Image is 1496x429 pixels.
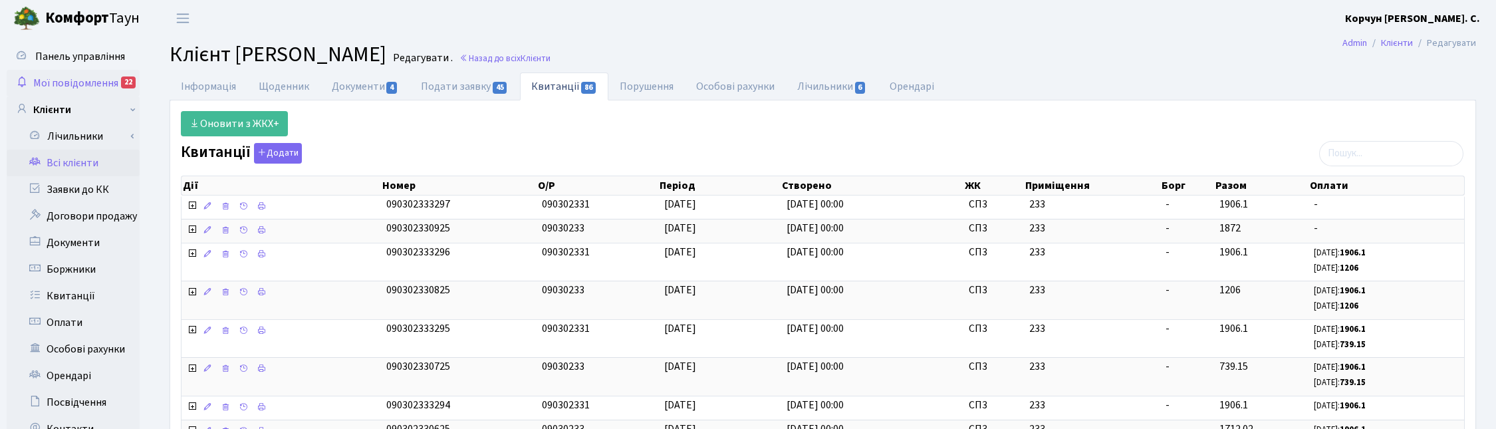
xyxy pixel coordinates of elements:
[969,197,1019,212] span: СП3
[320,72,410,100] a: Документи
[1160,176,1214,195] th: Борг
[963,176,1024,195] th: ЖК
[1314,285,1366,297] small: [DATE]:
[121,76,136,88] div: 22
[664,321,696,336] span: [DATE]
[7,96,140,123] a: Клієнти
[1219,321,1248,336] span: 1906.1
[1340,262,1358,274] b: 1206
[581,82,596,94] span: 86
[781,176,963,195] th: Створено
[7,203,140,229] a: Договори продажу
[254,143,302,164] button: Квитанції
[390,52,453,65] small: Редагувати .
[664,283,696,297] span: [DATE]
[608,72,685,100] a: Порушення
[166,7,199,29] button: Переключити навігацію
[386,283,450,297] span: 090302330825
[1029,359,1155,374] span: 233
[247,72,320,100] a: Щоденник
[542,221,584,235] span: 09030233
[1340,400,1366,412] b: 1906.1
[7,43,140,70] a: Панель управління
[15,123,140,150] a: Лічильники
[1219,197,1248,212] span: 1906.1
[664,359,696,374] span: [DATE]
[7,150,140,176] a: Всі клієнти
[45,7,140,30] span: Таун
[969,221,1019,236] span: СП3
[1314,262,1358,274] small: [DATE]:
[787,245,844,259] span: [DATE] 00:00
[386,221,450,235] span: 090302330925
[35,49,125,64] span: Панель управління
[1314,400,1366,412] small: [DATE]:
[542,197,590,212] span: 090302331
[969,245,1019,260] span: СП3
[855,82,866,94] span: 6
[664,197,696,212] span: [DATE]
[1166,359,1170,374] span: -
[1219,398,1248,412] span: 1906.1
[664,221,696,235] span: [DATE]
[787,221,844,235] span: [DATE] 00:00
[542,398,590,412] span: 090302331
[493,82,507,94] span: 45
[386,359,450,374] span: 090302330725
[251,140,302,164] a: Додати
[685,72,786,100] a: Особові рахунки
[1314,361,1366,373] small: [DATE]:
[664,245,696,259] span: [DATE]
[386,398,450,412] span: 090302333294
[969,398,1019,413] span: СП3
[1314,247,1366,259] small: [DATE]:
[170,39,386,70] span: Клієнт [PERSON_NAME]
[459,52,551,65] a: Назад до всіхКлієнти
[181,111,288,136] a: Оновити з ЖКХ+
[1029,245,1155,260] span: 233
[1029,398,1155,413] span: 233
[410,72,519,100] a: Подати заявку
[1219,221,1241,235] span: 1872
[170,72,247,100] a: Інформація
[1314,339,1366,351] small: [DATE]:
[787,398,844,412] span: [DATE] 00:00
[664,398,696,412] span: [DATE]
[7,70,140,96] a: Мої повідомлення22
[1166,221,1170,235] span: -
[33,76,118,90] span: Мої повідомлення
[1340,247,1366,259] b: 1906.1
[1314,323,1366,335] small: [DATE]:
[182,176,381,195] th: Дії
[1214,176,1309,195] th: Разом
[7,309,140,336] a: Оплати
[7,283,140,309] a: Квитанції
[1340,300,1358,312] b: 1206
[969,359,1019,374] span: СП3
[1029,221,1155,236] span: 233
[787,321,844,336] span: [DATE] 00:00
[1345,11,1480,27] a: Корчун [PERSON_NAME]. С.
[1166,283,1170,297] span: -
[786,72,878,100] a: Лічильники
[7,256,140,283] a: Боржники
[1381,36,1413,50] a: Клієнти
[1029,321,1155,337] span: 233
[542,245,590,259] span: 090302331
[1029,283,1155,298] span: 233
[542,283,584,297] span: 09030233
[1340,361,1366,373] b: 1906.1
[1166,321,1170,336] span: -
[520,72,608,100] a: Квитанції
[1166,398,1170,412] span: -
[386,82,397,94] span: 4
[386,245,450,259] span: 090302333296
[7,176,140,203] a: Заявки до КК
[787,197,844,212] span: [DATE] 00:00
[658,176,781,195] th: Період
[1342,36,1367,50] a: Admin
[1319,141,1463,166] input: Пошук...
[787,359,844,374] span: [DATE] 00:00
[386,321,450,336] span: 090302333295
[1345,11,1480,26] b: Корчун [PERSON_NAME]. С.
